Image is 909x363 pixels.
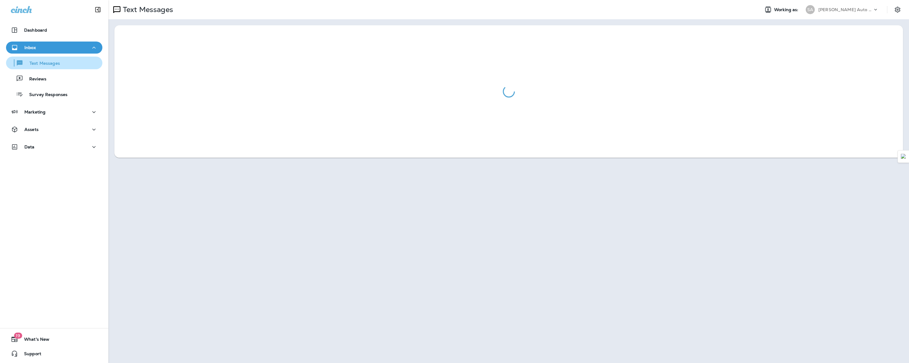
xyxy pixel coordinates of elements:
[14,333,22,339] span: 19
[6,42,102,54] button: Inbox
[6,123,102,135] button: Assets
[892,4,903,15] button: Settings
[89,4,106,16] button: Collapse Sidebar
[18,351,41,358] span: Support
[6,141,102,153] button: Data
[120,5,173,14] p: Text Messages
[6,348,102,360] button: Support
[24,45,36,50] p: Inbox
[6,106,102,118] button: Marketing
[24,127,39,132] p: Assets
[774,7,800,12] span: Working as:
[24,144,35,149] p: Data
[818,7,873,12] p: [PERSON_NAME] Auto Service & Tire Pros
[6,72,102,85] button: Reviews
[23,92,67,98] p: Survey Responses
[23,76,46,82] p: Reviews
[901,154,906,159] img: Detect Auto
[6,24,102,36] button: Dashboard
[6,57,102,69] button: Text Messages
[6,88,102,101] button: Survey Responses
[806,5,815,14] div: SA
[6,333,102,345] button: 19What's New
[18,337,49,344] span: What's New
[24,110,45,114] p: Marketing
[23,61,60,67] p: Text Messages
[24,28,47,33] p: Dashboard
